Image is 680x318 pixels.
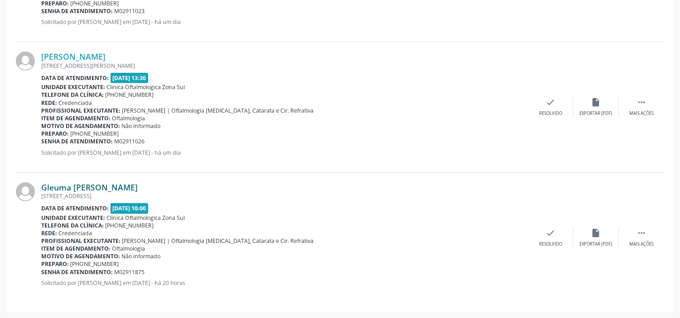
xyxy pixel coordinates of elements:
b: Rede: [41,229,57,237]
p: Solicitado por [PERSON_NAME] em [DATE] - há 20 horas [41,279,528,287]
i:  [637,228,646,238]
img: img [16,52,35,71]
b: Profissional executante: [41,107,121,114]
p: Solicitado por [PERSON_NAME] em [DATE] - há um dia [41,18,528,26]
b: Item de agendamento: [41,245,111,252]
span: [PERSON_NAME] | Oftalmologia [MEDICAL_DATA], Catarata e Cir. Refrativa [122,107,314,114]
span: Oftalmologia [112,245,145,252]
b: Senha de atendimento: [41,138,113,145]
b: Unidade executante: [41,214,105,222]
span: M02911023 [115,7,145,15]
i: insert_drive_file [591,97,601,107]
i: insert_drive_file [591,228,601,238]
span: [PERSON_NAME] | Oftalmologia [MEDICAL_DATA], Catarata e Cir. Refrativa [122,237,314,245]
div: Mais ações [629,241,654,247]
span: [PHONE_NUMBER] [71,130,119,138]
span: [DATE] 10:00 [111,203,149,214]
span: Clinica Oftalmologica Zona Sul [107,83,185,91]
div: Exportar (PDF) [580,110,612,117]
b: Telefone da clínica: [41,91,104,99]
span: [PHONE_NUMBER] [106,91,154,99]
b: Unidade executante: [41,83,105,91]
div: Resolvido [539,110,562,117]
i: check [546,228,556,238]
a: Gleuma [PERSON_NAME] [41,182,138,192]
b: Senha de atendimento: [41,7,113,15]
div: [STREET_ADDRESS] [41,192,528,200]
a: [PERSON_NAME] [41,52,106,62]
span: [PHONE_NUMBER] [71,260,119,268]
span: Não informado [122,252,161,260]
span: M02911026 [115,138,145,145]
span: Credenciada [59,229,92,237]
i: check [546,97,556,107]
b: Telefone da clínica: [41,222,104,229]
b: Data de atendimento: [41,74,109,82]
span: Clinica Oftalmologica Zona Sul [107,214,185,222]
span: M02911875 [115,268,145,276]
b: Profissional executante: [41,237,121,245]
span: [DATE] 13:30 [111,73,149,83]
span: Oftalmologia [112,114,145,122]
div: Resolvido [539,241,562,247]
i:  [637,97,646,107]
div: Exportar (PDF) [580,241,612,247]
b: Data de atendimento: [41,204,109,212]
p: Solicitado por [PERSON_NAME] em [DATE] - há um dia [41,149,528,157]
span: Não informado [122,122,161,130]
b: Preparo: [41,130,69,138]
div: Mais ações [629,110,654,117]
b: Item de agendamento: [41,114,111,122]
b: Senha de atendimento: [41,268,113,276]
b: Motivo de agendamento: [41,122,120,130]
b: Motivo de agendamento: [41,252,120,260]
b: Preparo: [41,260,69,268]
img: img [16,182,35,201]
span: Credenciada [59,99,92,107]
b: Rede: [41,99,57,107]
div: [STREET_ADDRESS][PERSON_NAME] [41,62,528,70]
span: [PHONE_NUMBER] [106,222,154,229]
